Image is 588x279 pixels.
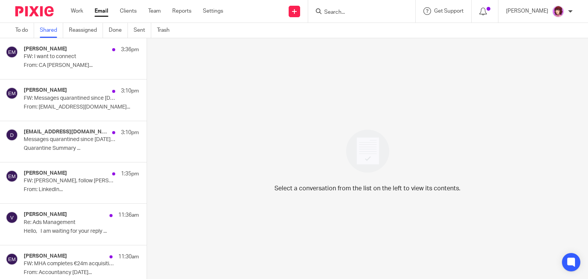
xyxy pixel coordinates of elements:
[24,187,139,193] p: From: LinkedIn...
[95,7,108,15] a: Email
[323,9,392,16] input: Search
[24,95,116,102] p: FW: Messages quarantined since [DATE] 11:00 AM for [PERSON_NAME][EMAIL_ADDRESS][DOMAIN_NAME]
[6,253,18,265] img: svg%3E
[109,23,128,38] a: Done
[24,46,67,52] h4: [PERSON_NAME]
[6,129,18,141] img: svg%3E
[134,23,151,38] a: Sent
[40,23,63,38] a: Shared
[120,7,137,15] a: Clients
[24,62,139,69] p: From: CA [PERSON_NAME]...
[24,136,116,143] p: Messages quarantined since [DATE] 11:00 AM for [EMAIL_ADDRESS][DOMAIN_NAME]
[506,7,548,15] p: [PERSON_NAME]
[118,211,139,219] p: 11:36am
[24,87,67,94] h4: [PERSON_NAME]
[24,178,116,184] p: FW: [PERSON_NAME], follow [PERSON_NAME] - Director at TaxAssist Accountants - [GEOGRAPHIC_DATA]
[434,8,464,14] span: Get Support
[24,170,67,177] h4: [PERSON_NAME]
[24,253,67,260] h4: [PERSON_NAME]
[118,253,139,261] p: 11:30am
[71,7,83,15] a: Work
[203,7,223,15] a: Settings
[341,125,394,178] img: image
[121,46,139,54] p: 3:36pm
[121,129,139,136] p: 3:10pm
[121,87,139,95] p: 3:10pm
[6,211,18,224] img: svg%3E
[24,228,139,235] p: Hello, I am waiting for your reply ...
[24,145,139,152] p: Quarantine Summary ...
[69,23,103,38] a: Reassigned
[148,7,161,15] a: Team
[121,170,139,178] p: 1:35pm
[24,269,139,276] p: From: Accountancy [DATE]...
[24,219,116,226] p: Re: Ads Management
[6,170,18,182] img: svg%3E
[24,261,116,267] p: FW: MHA completes €24m acquisition of [PERSON_NAME] South-[GEOGRAPHIC_DATA]
[274,184,461,193] p: Select a conversation from the list on the left to view its contents.
[24,129,108,135] h4: [EMAIL_ADDRESS][DOMAIN_NAME]
[172,7,191,15] a: Reports
[24,211,67,218] h4: [PERSON_NAME]
[6,46,18,58] img: svg%3E
[157,23,175,38] a: Trash
[15,6,54,16] img: Pixie
[6,87,18,99] img: svg%3E
[15,23,34,38] a: To do
[24,54,116,60] p: FW: I want to connect
[552,5,564,18] img: Emma%20M%20Purple.png
[24,104,139,110] p: From: [EMAIL_ADDRESS][DOMAIN_NAME]...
